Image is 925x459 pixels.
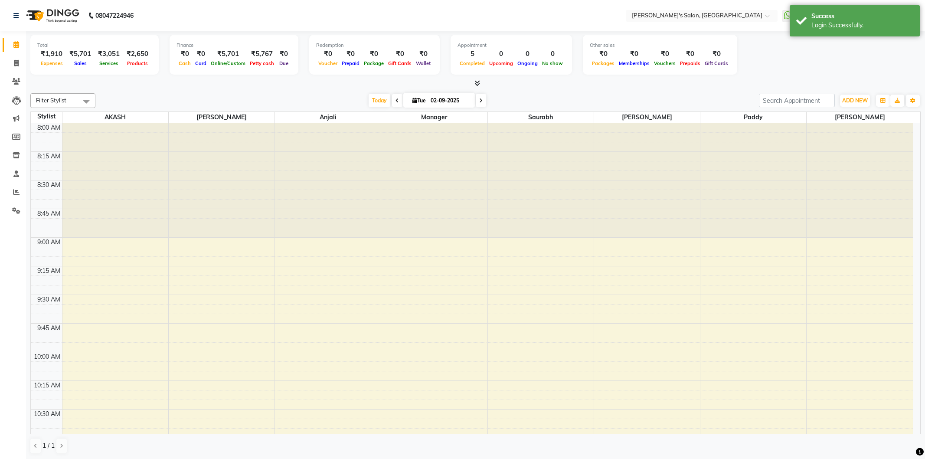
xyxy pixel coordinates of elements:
[428,94,471,107] input: 2025-09-02
[209,60,248,66] span: Online/Custom
[193,60,209,66] span: Card
[177,42,291,49] div: Finance
[811,12,913,21] div: Success
[414,49,433,59] div: ₹0
[125,60,150,66] span: Products
[540,60,565,66] span: No show
[177,49,193,59] div: ₹0
[652,49,678,59] div: ₹0
[487,49,515,59] div: 0
[32,410,62,419] div: 10:30 AM
[759,94,835,107] input: Search Appointment
[386,60,414,66] span: Gift Cards
[414,60,433,66] span: Wallet
[700,112,806,123] span: Paddy
[678,49,703,59] div: ₹0
[458,42,565,49] div: Appointment
[36,152,62,161] div: 8:15 AM
[95,49,123,59] div: ₹3,051
[488,112,594,123] span: Saurabh
[275,112,381,123] span: Anjali
[487,60,515,66] span: Upcoming
[678,60,703,66] span: Prepaids
[248,60,276,66] span: Petty cash
[410,97,428,104] span: Tue
[36,209,62,218] div: 8:45 AM
[515,49,540,59] div: 0
[37,42,152,49] div: Total
[842,97,868,104] span: ADD NEW
[590,42,730,49] div: Other sales
[123,49,152,59] div: ₹2,650
[36,266,62,275] div: 9:15 AM
[590,60,617,66] span: Packages
[617,60,652,66] span: Memberships
[362,60,386,66] span: Package
[169,112,275,123] span: [PERSON_NAME]
[36,324,62,333] div: 9:45 AM
[36,97,66,104] span: Filter Stylist
[32,381,62,390] div: 10:15 AM
[39,60,65,66] span: Expenses
[340,49,362,59] div: ₹0
[316,49,340,59] div: ₹0
[36,295,62,304] div: 9:30 AM
[617,49,652,59] div: ₹0
[840,95,870,107] button: ADD NEW
[72,60,89,66] span: Sales
[594,112,700,123] span: [PERSON_NAME]
[458,49,487,59] div: 5
[37,49,66,59] div: ₹1,910
[32,352,62,361] div: 10:00 AM
[703,60,730,66] span: Gift Cards
[95,3,134,28] b: 08047224946
[340,60,362,66] span: Prepaid
[36,123,62,132] div: 8:00 AM
[97,60,121,66] span: Services
[276,49,291,59] div: ₹0
[209,49,248,59] div: ₹5,701
[590,49,617,59] div: ₹0
[31,112,62,121] div: Stylist
[811,21,913,30] div: Login Successfully.
[458,60,487,66] span: Completed
[540,49,565,59] div: 0
[703,49,730,59] div: ₹0
[177,60,193,66] span: Cash
[42,441,55,450] span: 1 / 1
[36,238,62,247] div: 9:00 AM
[316,42,433,49] div: Redemption
[316,60,340,66] span: Voucher
[807,112,913,123] span: [PERSON_NAME]
[193,49,209,59] div: ₹0
[381,112,487,123] span: Manager
[248,49,276,59] div: ₹5,767
[22,3,82,28] img: logo
[386,49,414,59] div: ₹0
[362,49,386,59] div: ₹0
[277,60,291,66] span: Due
[369,94,390,107] span: Today
[62,112,168,123] span: AKASH
[66,49,95,59] div: ₹5,701
[515,60,540,66] span: Ongoing
[36,180,62,190] div: 8:30 AM
[652,60,678,66] span: Vouchers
